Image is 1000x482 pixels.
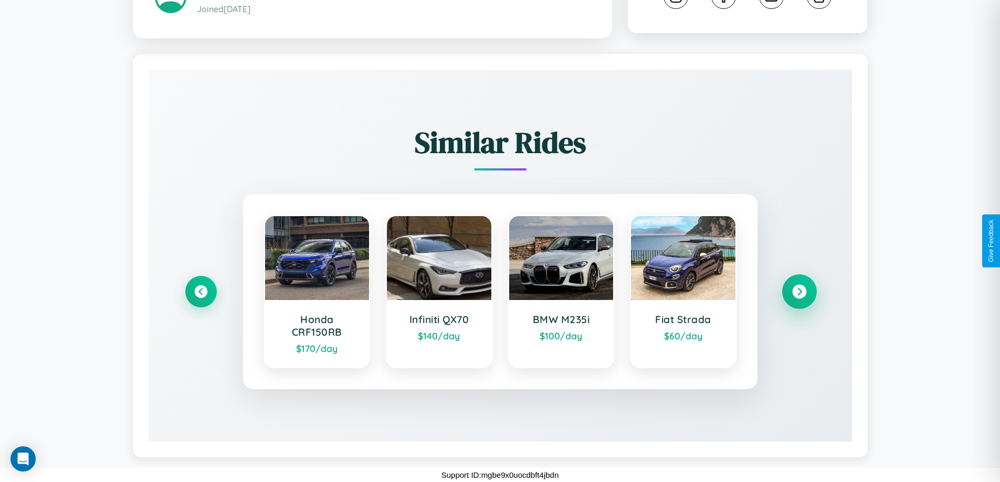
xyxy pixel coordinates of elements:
[185,122,815,163] h2: Similar Rides
[520,313,603,326] h3: BMW M235i
[276,342,359,354] div: $ 170 /day
[397,313,481,326] h3: Infiniti QX70
[397,330,481,341] div: $ 140 /day
[630,215,736,368] a: Fiat Strada$60/day
[276,313,359,338] h3: Honda CRF150RB
[641,313,725,326] h3: Fiat Strada
[641,330,725,341] div: $ 60 /day
[508,215,615,368] a: BMW M235i$100/day
[520,330,603,341] div: $ 100 /day
[264,215,371,368] a: Honda CRF150RB$170/day
[386,215,492,368] a: Infiniti QX70$140/day
[987,220,995,262] div: Give Feedback
[197,2,590,17] p: Joined [DATE]
[441,468,559,482] p: Support ID: mgbe9x0uocdbft4jbdn
[10,446,36,472] div: Open Intercom Messenger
